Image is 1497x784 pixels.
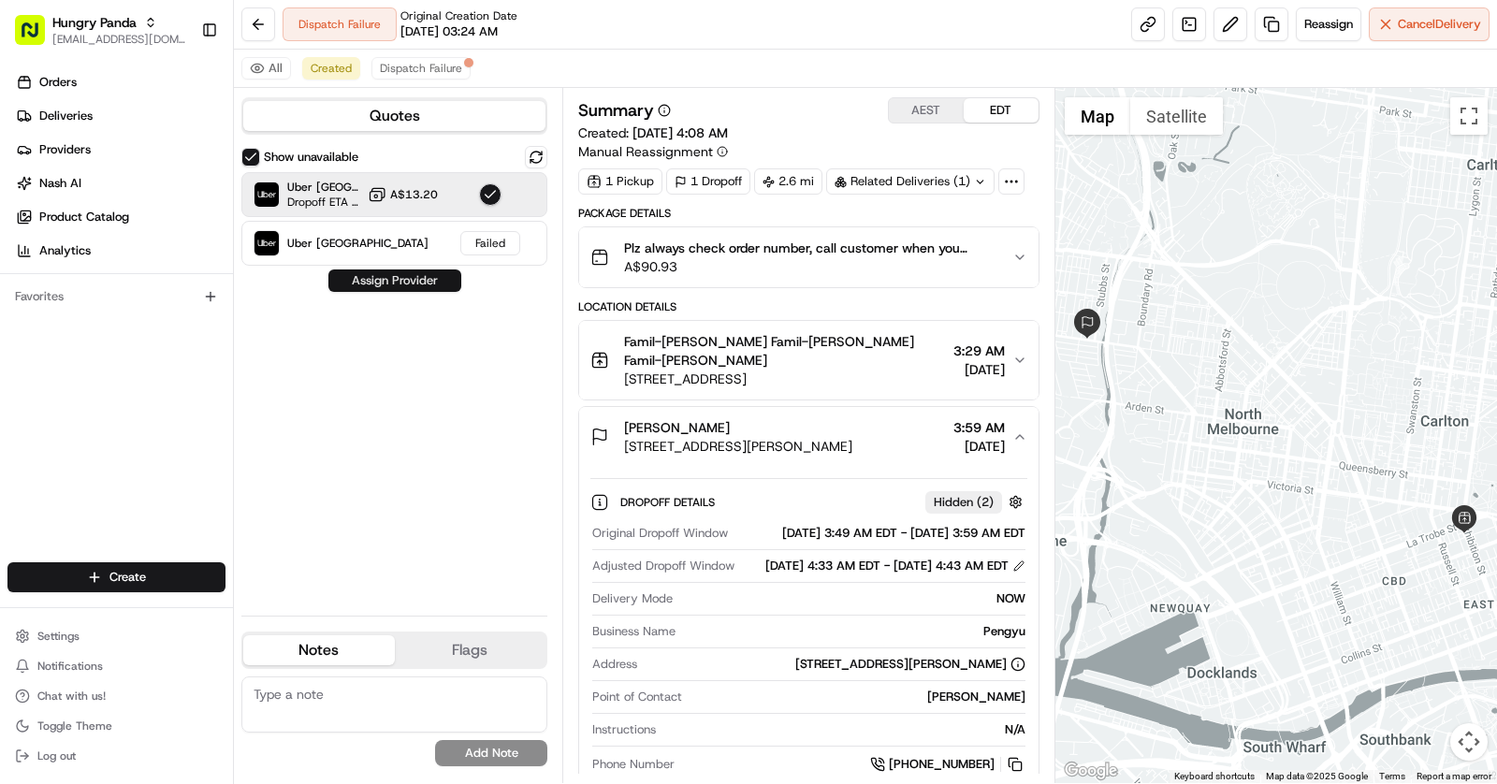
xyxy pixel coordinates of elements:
[37,659,103,674] span: Notifications
[7,282,225,312] div: Favorites
[934,494,994,511] span: Hidden ( 2 )
[166,289,204,304] span: [DATE]
[889,756,995,773] span: [PHONE_NUMBER]
[158,419,173,434] div: 💻
[964,98,1039,123] button: EDT
[624,437,852,456] span: [STREET_ADDRESS][PERSON_NAME]
[925,490,1027,514] button: Hidden (2)
[186,463,226,477] span: Pylon
[579,321,1039,399] button: Famil-[PERSON_NAME] Famil-[PERSON_NAME] Famil-[PERSON_NAME][STREET_ADDRESS]3:29 AM[DATE]
[302,57,360,80] button: Created
[371,57,471,80] button: Dispatch Failure
[390,187,438,202] span: A$13.20
[795,656,1025,673] div: [STREET_ADDRESS][PERSON_NAME]
[735,525,1025,542] div: [DATE] 3:49 AM EDT - [DATE] 3:59 AM EDT
[1130,97,1223,135] button: Show satellite imagery
[663,721,1025,738] div: N/A
[155,289,162,304] span: •
[84,178,307,196] div: Start new chat
[953,437,1005,456] span: [DATE]
[690,689,1025,705] div: [PERSON_NAME]
[132,462,226,477] a: Powered byPylon
[19,419,34,434] div: 📗
[7,236,233,266] a: Analytics
[7,683,225,709] button: Chat with us!
[683,623,1025,640] div: Pengyu
[592,558,734,574] span: Adjusted Dropoff Window
[39,209,129,225] span: Product Catalog
[632,124,728,141] span: [DATE] 4:08 AM
[1450,97,1488,135] button: Toggle fullscreen view
[39,242,91,259] span: Analytics
[579,227,1039,287] button: Plz always check order number, call customer when you arrive, any delivery issues, Contact WhatsA...
[19,18,56,55] img: Nash
[1060,759,1122,783] img: Google
[1369,7,1490,41] button: CancelDelivery
[754,168,822,195] div: 2.6 mi
[7,202,233,232] a: Product Catalog
[624,332,946,370] span: Famil-[PERSON_NAME] Famil-[PERSON_NAME] Famil-[PERSON_NAME]
[1379,771,1405,781] a: Terms (opens in new tab)
[49,120,309,139] input: Clear
[1174,770,1255,783] button: Keyboard shortcuts
[592,689,682,705] span: Point of Contact
[578,142,728,161] button: Manual Reassignment
[7,562,225,592] button: Create
[241,57,291,80] button: All
[460,231,520,255] div: Failed
[579,407,1039,467] button: [PERSON_NAME][STREET_ADDRESS][PERSON_NAME]3:59 AM[DATE]
[953,341,1005,360] span: 3:29 AM
[592,721,656,738] span: Instructions
[254,182,279,207] img: Uber Australia
[7,653,225,679] button: Notifications
[52,32,186,47] button: [EMAIL_ADDRESS][DOMAIN_NAME]
[1065,97,1130,135] button: Show street map
[578,102,654,119] h3: Summary
[328,269,461,292] button: Assign Provider
[7,7,194,52] button: Hungry Panda[EMAIL_ADDRESS][DOMAIN_NAME]
[39,141,91,158] span: Providers
[680,590,1025,607] div: NOW
[7,101,233,131] a: Deliveries
[7,713,225,739] button: Toggle Theme
[19,271,49,301] img: Masood Aslam
[287,180,360,195] span: Uber [GEOGRAPHIC_DATA]
[953,360,1005,379] span: [DATE]
[39,178,73,211] img: 4281594248423_2fcf9dad9f2a874258b8_72.png
[400,8,517,23] span: Original Creation Date
[870,754,1025,775] a: [PHONE_NUMBER]
[7,168,233,198] a: Nash AI
[11,410,151,443] a: 📗Knowledge Base
[1450,723,1488,761] button: Map camera controls
[52,13,137,32] button: Hungry Panda
[58,340,86,355] span: gabe
[592,756,675,773] span: Phone Number
[264,149,358,166] label: Show unavailable
[578,168,662,195] div: 1 Pickup
[1398,16,1481,33] span: Cancel Delivery
[826,168,995,195] div: Related Deliveries (1)
[311,61,352,76] span: Created
[19,322,49,352] img: gabe
[889,98,964,123] button: AEST
[1266,771,1368,781] span: Map data ©2025 Google
[287,236,429,251] span: Uber [GEOGRAPHIC_DATA]
[287,195,360,210] span: Dropoff ETA 44 minutes
[151,410,308,443] a: 💻API Documentation
[39,108,93,124] span: Deliveries
[368,185,438,204] button: A$13.20
[578,142,713,161] span: Manual Reassignment
[19,242,125,257] div: Past conversations
[395,635,546,665] button: Flags
[400,23,498,40] span: [DATE] 03:24 AM
[37,719,112,733] span: Toggle Theme
[37,290,52,305] img: 1736555255976-a54dd68f-1ca7-489b-9aae-adbdc363a1c4
[7,623,225,649] button: Settings
[39,74,77,91] span: Orders
[1060,759,1122,783] a: Open this area in Google Maps (opens a new window)
[19,178,52,211] img: 1736555255976-a54dd68f-1ca7-489b-9aae-adbdc363a1c4
[624,418,730,437] span: [PERSON_NAME]
[1304,16,1353,33] span: Reassign
[592,656,637,673] span: Address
